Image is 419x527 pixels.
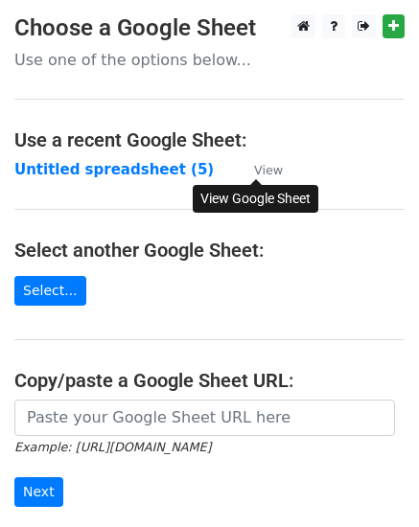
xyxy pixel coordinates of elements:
p: Use one of the options below... [14,50,405,70]
a: View [235,161,283,178]
h4: Select another Google Sheet: [14,239,405,262]
input: Next [14,477,63,507]
a: Untitled spreadsheet (5) [14,161,214,178]
div: View Google Sheet [193,185,318,213]
iframe: Chat Widget [323,435,419,527]
a: Select... [14,276,86,306]
h4: Use a recent Google Sheet: [14,128,405,151]
small: View [254,163,283,177]
h3: Choose a Google Sheet [14,14,405,42]
small: Example: [URL][DOMAIN_NAME] [14,440,211,454]
input: Paste your Google Sheet URL here [14,400,395,436]
h4: Copy/paste a Google Sheet URL: [14,369,405,392]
